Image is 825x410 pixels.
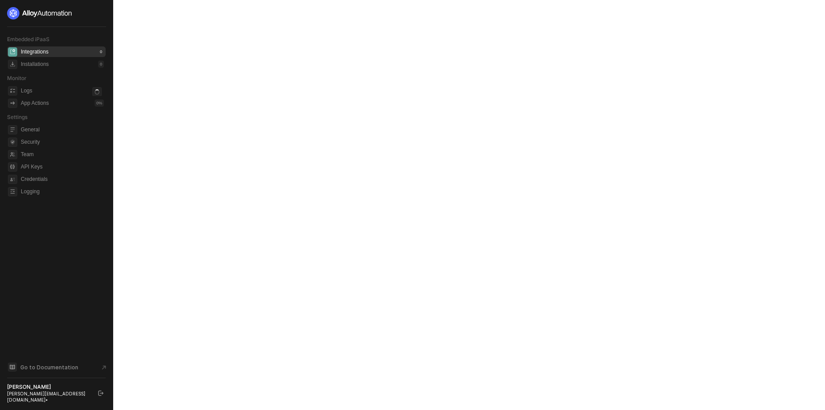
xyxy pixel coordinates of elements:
[21,124,104,135] span: General
[98,48,104,55] div: 0
[98,61,104,68] div: 0
[21,100,49,107] div: App Actions
[8,175,17,184] span: credentials
[8,125,17,134] span: general
[21,149,104,160] span: Team
[99,363,108,372] span: document-arrow
[98,391,103,396] span: logout
[8,99,17,108] span: icon-app-actions
[7,114,27,120] span: Settings
[8,150,17,159] span: team
[21,48,49,56] div: Integrations
[8,187,17,196] span: logging
[7,391,90,403] div: [PERSON_NAME][EMAIL_ADDRESS][DOMAIN_NAME] •
[8,162,17,172] span: api-key
[7,75,27,81] span: Monitor
[21,174,104,184] span: Credentials
[7,7,106,19] a: logo
[21,161,104,172] span: API Keys
[21,61,49,68] div: Installations
[21,87,32,95] div: Logs
[8,60,17,69] span: installations
[21,137,104,147] span: Security
[8,86,17,96] span: icon-logs
[8,363,17,372] span: documentation
[95,100,104,107] div: 0 %
[92,87,102,96] span: icon-loader
[7,383,90,391] div: [PERSON_NAME]
[7,7,73,19] img: logo
[7,36,50,42] span: Embedded iPaaS
[7,362,106,372] a: Knowledge Base
[8,47,17,57] span: integrations
[20,364,78,371] span: Go to Documentation
[21,186,104,197] span: Logging
[8,138,17,147] span: security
